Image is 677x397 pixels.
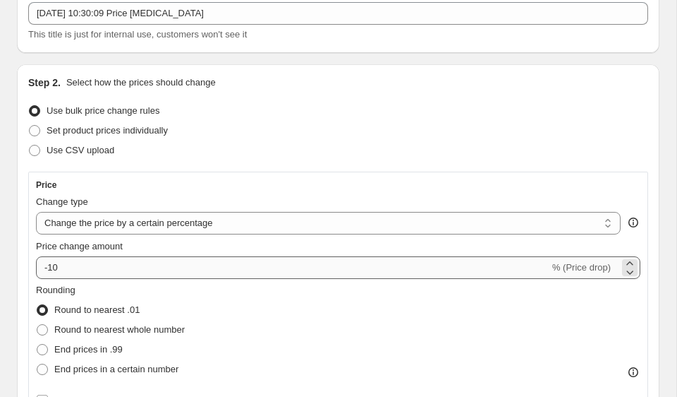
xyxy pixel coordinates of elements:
h3: Price [36,179,56,191]
p: Select how the prices should change [66,76,216,90]
input: -15 [36,256,549,279]
span: Set product prices individually [47,125,168,136]
span: Round to nearest .01 [54,304,140,315]
div: help [626,215,640,230]
h2: Step 2. [28,76,61,90]
span: Use CSV upload [47,145,114,155]
span: End prices in .99 [54,344,123,355]
span: Rounding [36,285,75,295]
span: Change type [36,196,88,207]
span: Use bulk price change rules [47,105,159,116]
span: This title is just for internal use, customers won't see it [28,29,247,40]
span: Round to nearest whole number [54,324,185,335]
span: % (Price drop) [552,262,611,273]
span: Price change amount [36,241,123,251]
input: 30% off holiday sale [28,2,648,25]
span: End prices in a certain number [54,364,178,374]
